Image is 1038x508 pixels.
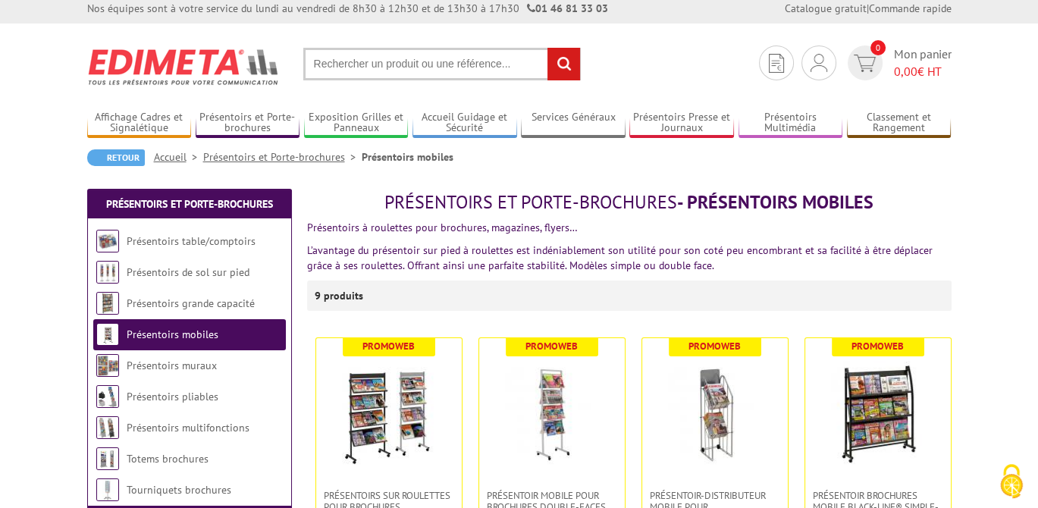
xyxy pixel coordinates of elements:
img: Présentoirs grande capacité [96,292,119,315]
a: Catalogue gratuit [785,2,867,15]
a: Présentoirs et Porte-brochures [196,111,300,136]
a: Présentoirs et Porte-brochures [106,197,273,211]
img: Présentoir-distributeur mobile pour quotidiens/journaux, 2 bacs grande capacité [662,361,768,467]
img: Présentoirs multifonctions [96,416,119,439]
a: Commande rapide [869,2,952,15]
strong: 01 46 81 33 03 [527,2,608,15]
a: Présentoirs Multimédia [739,111,843,136]
a: Présentoirs muraux [127,359,217,372]
input: Rechercher un produit ou une référence... [303,48,581,80]
img: Présentoirs muraux [96,354,119,377]
img: devis rapide [769,54,784,73]
span: Mon panier [894,45,952,80]
a: Classement et Rangement [847,111,952,136]
a: Services Généraux [521,111,626,136]
a: Présentoirs table/comptoirs [127,234,256,248]
a: Présentoirs de sol sur pied [127,265,249,279]
img: Présentoirs sur roulettes pour brochures [336,361,442,467]
img: Présentoir mobile pour brochures double-faces Design aluminium [499,361,605,467]
button: Cookies (fenêtre modale) [985,456,1038,508]
a: Totems brochures [127,452,209,466]
img: Cookies (fenêtre modale) [993,463,1030,500]
a: Présentoirs et Porte-brochures [203,150,362,164]
p: Présentoirs à roulettes pour brochures, magazines, flyers… [307,220,952,235]
img: Présentoirs mobiles [96,323,119,346]
a: devis rapide 0 Mon panier 0,00€ HT [844,45,952,80]
img: Présentoirs pliables [96,385,119,408]
a: Présentoirs grande capacité [127,296,255,310]
h1: - Présentoirs mobiles [307,193,952,212]
li: Présentoirs mobiles [362,149,453,165]
span: € HT [894,63,952,80]
a: Présentoirs multifonctions [127,421,249,434]
img: Edimeta [87,39,281,95]
a: Présentoirs Presse et Journaux [629,111,734,136]
a: Tourniquets brochures [127,483,231,497]
a: Présentoirs mobiles [127,328,218,341]
img: Totems brochures [96,447,119,470]
img: devis rapide [811,54,827,72]
input: rechercher [547,48,580,80]
img: Présentoirs table/comptoirs [96,230,119,252]
div: Nos équipes sont à votre service du lundi au vendredi de 8h30 à 12h30 et de 13h30 à 17h30 [87,1,608,16]
img: Présentoirs de sol sur pied [96,261,119,284]
a: Retour [87,149,145,166]
span: 0,00 [894,64,917,79]
b: Promoweb [688,340,741,353]
a: Affichage Cadres et Signalétique [87,111,192,136]
span: 0 [870,40,886,55]
a: Exposition Grilles et Panneaux [304,111,409,136]
p: L’avantage du présentoir sur pied à roulettes est indéniablement son utilité pour son coté peu en... [307,243,952,273]
p: 9 produits [315,281,372,311]
a: Accueil Guidage et Sécurité [412,111,517,136]
b: Promoweb [851,340,904,353]
div: | [785,1,952,16]
a: Présentoirs pliables [127,390,218,403]
b: Promoweb [525,340,578,353]
b: Promoweb [362,340,415,353]
span: Présentoirs et Porte-brochures [384,190,677,214]
a: Accueil [154,150,203,164]
img: Présentoir Brochures mobile Black-Line® simple-face large noir [825,361,931,467]
img: devis rapide [854,55,876,72]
